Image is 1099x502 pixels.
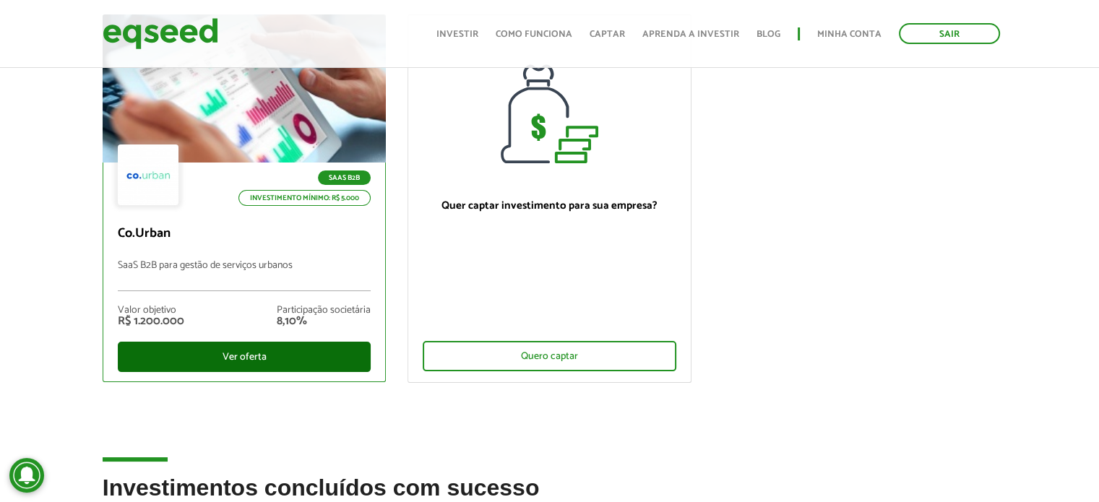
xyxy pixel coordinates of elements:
a: Blog [757,30,780,39]
p: Quer captar investimento para sua empresa? [423,199,676,212]
div: R$ 1.200.000 [118,316,184,327]
div: Ver oferta [118,342,371,372]
p: SaaS B2B [318,170,371,185]
a: Sair [899,23,1000,44]
img: EqSeed [103,14,218,53]
a: Investir [436,30,478,39]
a: Como funciona [496,30,572,39]
div: Valor objetivo [118,306,184,316]
a: Quer captar investimento para sua empresa? Quero captar [408,14,691,383]
div: 8,10% [277,316,371,327]
p: Co.Urban [118,226,371,242]
div: Participação societária [277,306,371,316]
p: Investimento mínimo: R$ 5.000 [238,190,371,206]
a: Captar [590,30,625,39]
a: Aprenda a investir [642,30,739,39]
p: SaaS B2B para gestão de serviços urbanos [118,260,371,291]
div: Quero captar [423,341,676,371]
a: SaaS B2B Investimento mínimo: R$ 5.000 Co.Urban SaaS B2B para gestão de serviços urbanos Valor ob... [103,14,387,382]
a: Minha conta [817,30,882,39]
